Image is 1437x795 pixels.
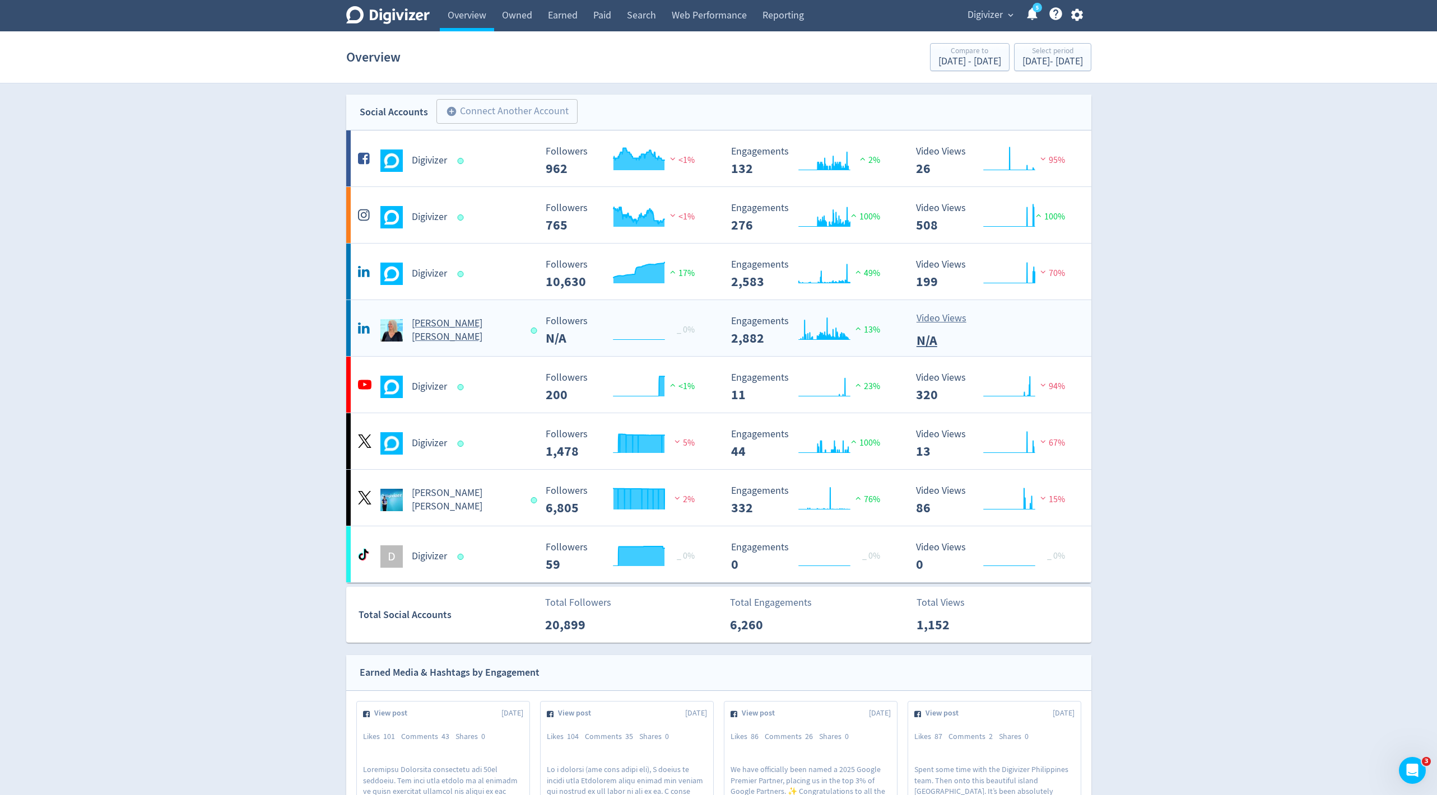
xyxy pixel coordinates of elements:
[667,211,695,222] span: <1%
[968,6,1003,24] span: Digivizer
[625,731,633,741] span: 35
[726,429,894,459] svg: Engagements 44
[667,381,678,389] img: positive-performance.svg
[457,214,467,221] span: Data last synced: 3 Sep 2025, 2:02pm (AEST)
[819,731,855,742] div: Shares
[1033,3,1042,12] a: 5
[948,731,999,742] div: Comments
[1025,731,1029,741] span: 0
[383,731,395,741] span: 101
[917,615,981,635] p: 1,152
[540,542,708,572] svg: Followers ---
[857,155,868,163] img: positive-performance.svg
[359,607,537,623] div: Total Social Accounts
[380,319,403,342] img: Emma Lo Russo undefined
[374,708,413,719] span: View post
[672,494,695,505] span: 2%
[639,731,675,742] div: Shares
[1033,211,1065,222] span: 100%
[540,146,708,176] svg: Followers ---
[1038,494,1049,502] img: negative-performance.svg
[726,259,894,289] svg: Engagements 2,583
[848,437,880,448] span: 100%
[1047,550,1065,562] span: _ 0%
[412,380,447,394] h5: Digivizer
[934,731,942,741] span: 87
[910,372,1078,402] svg: Video Views 320
[1422,757,1431,766] span: 3
[428,101,578,124] a: Connect Another Account
[853,324,880,335] span: 13%
[412,154,447,167] h5: Digivizer
[845,731,849,741] span: 0
[558,708,597,719] span: View post
[1038,268,1065,279] span: 70%
[346,470,1091,526] a: Emma Lo Russo undefined[PERSON_NAME] [PERSON_NAME] Followers --- Followers 6,805 2% Engagements 3...
[869,708,891,719] span: [DATE]
[1006,10,1016,20] span: expand_more
[667,155,678,163] img: negative-performance.svg
[457,384,467,390] span: Data last synced: 3 Sep 2025, 8:02am (AEST)
[1035,4,1038,12] text: 5
[667,381,695,392] span: <1%
[853,494,864,502] img: positive-performance.svg
[677,550,695,562] span: _ 0%
[346,130,1091,186] a: Digivizer undefinedDigivizer Followers --- Followers 962 <1% Engagements 132 Engagements 132 2% V...
[751,731,759,741] span: 86
[930,43,1010,71] button: Compare to[DATE] - [DATE]
[1053,708,1075,719] span: [DATE]
[917,330,981,350] p: N/A
[1038,381,1065,392] span: 94%
[585,731,639,742] div: Comments
[667,268,695,279] span: 17%
[1038,155,1065,166] span: 95%
[547,731,585,742] div: Likes
[853,381,864,389] img: positive-performance.svg
[457,554,467,560] span: Data last synced: 3 Sep 2025, 1:01pm (AEST)
[677,324,695,335] span: _ 0%
[380,149,403,172] img: Digivizer undefined
[1038,381,1049,389] img: negative-performance.svg
[540,372,708,402] svg: Followers ---
[964,6,1016,24] button: Digivizer
[436,99,578,124] button: Connect Another Account
[446,106,457,117] span: add_circle
[672,437,683,446] img: negative-performance.svg
[862,550,880,562] span: _ 0%
[726,485,894,515] svg: Engagements 332
[667,268,678,276] img: positive-performance.svg
[848,437,859,446] img: positive-performance.svg
[457,158,467,164] span: Data last synced: 3 Sep 2025, 2:02pm (AEST)
[853,494,880,505] span: 76%
[1399,757,1426,784] iframe: Intercom live chat
[501,708,523,719] span: [DATE]
[910,485,1078,515] svg: Video Views 86
[848,211,880,222] span: 100%
[726,542,894,572] svg: Engagements 0
[1022,47,1083,57] div: Select period
[481,731,485,741] span: 0
[917,595,981,610] p: Total Views
[910,542,1078,572] svg: Video Views 0
[910,203,1078,232] svg: Video Views 508
[363,731,401,742] div: Likes
[346,413,1091,469] a: Digivizer undefinedDigivizer Followers --- Followers 1,478 5% Engagements 44 Engagements 44 100% ...
[726,316,894,345] svg: Engagements 2,882
[346,187,1091,243] a: Digivizer undefinedDigivizer Followers --- Followers 765 <1% Engagements 276 Engagements 276 100%...
[1033,211,1044,219] img: positive-performance.svg
[360,104,428,120] div: Social Accounts
[441,731,449,741] span: 43
[545,595,611,610] p: Total Followers
[910,429,1078,459] svg: Video Views 13
[412,267,447,280] h5: Digivizer
[401,731,455,742] div: Comments
[412,437,447,450] h5: Digivizer
[685,708,707,719] span: [DATE]
[346,526,1091,582] a: DDigivizer Followers --- _ 0% Followers 59 Engagements 0 Engagements 0 _ 0% Video Views 0 Video V...
[567,731,579,741] span: 104
[853,268,880,279] span: 49%
[730,615,794,635] p: 6,260
[540,316,708,345] svg: Followers ---
[914,731,948,742] div: Likes
[1014,43,1091,71] button: Select period[DATE]- [DATE]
